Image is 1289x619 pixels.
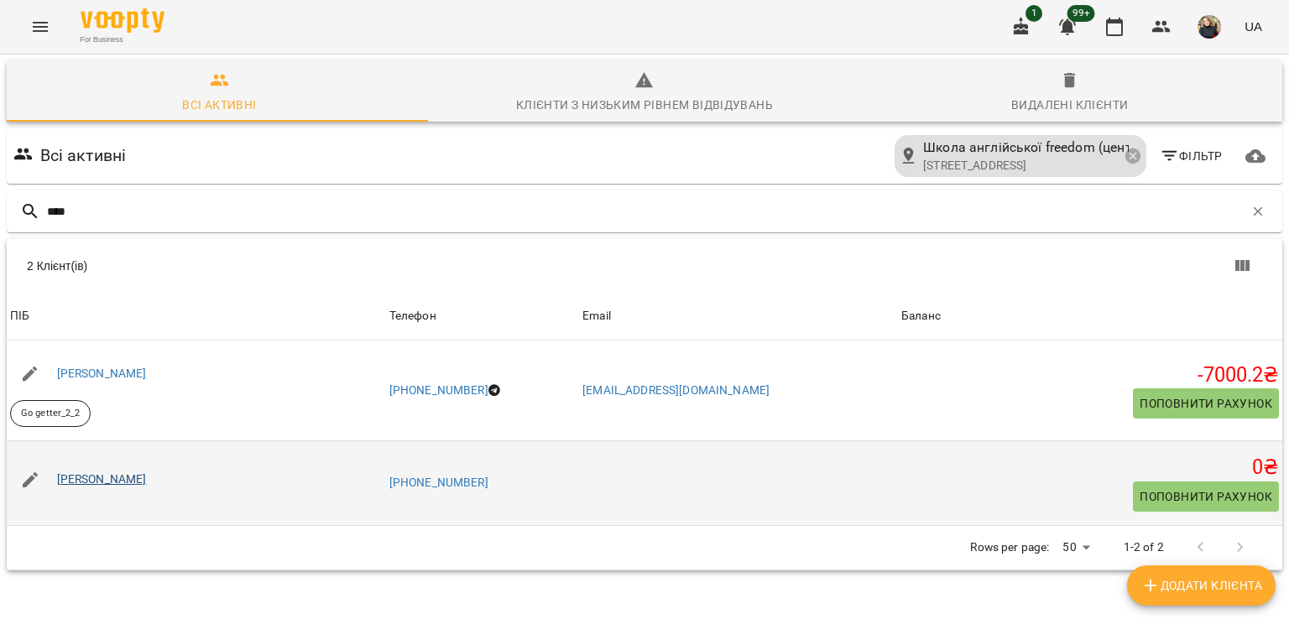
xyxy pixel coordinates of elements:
[1140,486,1272,507] span: Поповнити рахунок
[81,8,164,33] img: Voopty Logo
[970,539,1049,556] p: Rows per page:
[1153,141,1229,171] button: Фільтр
[10,306,29,326] div: Sort
[389,306,576,326] span: Телефон
[182,95,256,115] div: Всі активні
[901,306,941,326] div: Sort
[389,476,488,489] a: [PHONE_NUMBER]
[1245,18,1262,35] span: UA
[582,306,895,326] span: Email
[582,306,611,326] div: Sort
[389,306,436,326] div: Телефон
[1124,539,1164,556] p: 1-2 of 2
[389,306,436,326] div: Sort
[901,306,941,326] div: Баланс
[1056,535,1096,559] div: 50
[1067,5,1095,22] span: 99+
[10,400,91,427] div: Go getter_2_2
[21,407,80,421] p: Go getter_2_2
[1140,575,1262,596] span: Додати клієнта
[10,306,383,326] span: ПІБ
[81,34,164,45] span: For Business
[1133,481,1279,512] button: Поповнити рахунок
[901,455,1279,481] h5: 0 ₴
[516,95,773,115] div: Клієнти з низьким рівнем відвідувань
[27,257,655,274] div: 2 Клієнт(ів)
[7,239,1282,293] div: Table Toolbar
[1133,388,1279,419] button: Поповнити рахунок
[1127,565,1276,606] button: Додати клієнта
[40,143,127,169] h6: Всі активні
[57,367,147,380] a: [PERSON_NAME]
[10,306,29,326] div: ПІБ
[582,306,611,326] div: Email
[1025,5,1042,22] span: 1
[1011,95,1128,115] div: Видалені клієнти
[1140,393,1272,414] span: Поповнити рахунок
[57,472,147,486] a: [PERSON_NAME]
[923,158,1118,174] p: [STREET_ADDRESS]
[389,383,488,397] a: [PHONE_NUMBER]
[1160,146,1223,166] span: Фільтр
[1198,15,1221,39] img: ad96a223c3aa0afd89c37e24d2e0bc2b.jpg
[20,7,60,47] button: Menu
[1238,11,1269,42] button: UA
[1222,246,1262,286] button: Вигляд колонок
[901,362,1279,388] h5: -7000.2 ₴
[895,135,1146,177] div: Школа англійської freedom (центр)[STREET_ADDRESS]
[923,138,1118,158] span: Школа англійської freedom (центр)
[901,306,1279,326] span: Баланс
[582,383,770,397] a: [EMAIL_ADDRESS][DOMAIN_NAME]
